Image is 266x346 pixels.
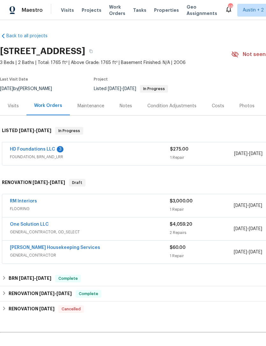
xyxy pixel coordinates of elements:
[234,152,248,156] span: [DATE]
[59,306,83,312] span: Cancelled
[33,180,65,185] span: -
[234,249,262,255] span: -
[76,291,101,297] span: Complete
[36,128,51,133] span: [DATE]
[82,7,101,13] span: Projects
[56,275,80,282] span: Complete
[249,203,262,208] span: [DATE]
[8,103,19,109] div: Visits
[19,128,34,133] span: [DATE]
[39,291,72,296] span: -
[109,4,125,17] span: Work Orders
[234,227,247,231] span: [DATE]
[9,275,51,282] h6: BRN
[10,199,37,203] a: RM Interiors
[61,7,74,13] span: Visits
[70,180,85,186] span: Draft
[10,154,170,160] span: FOUNDATION, BRN_AND_LRR
[249,250,262,254] span: [DATE]
[94,87,168,91] span: Listed
[170,199,193,203] span: $3,000.00
[94,77,108,81] span: Project
[187,4,217,17] span: Geo Assignments
[228,4,233,10] div: 49
[39,291,55,296] span: [DATE]
[2,179,65,187] h6: RENOVATION
[154,7,179,13] span: Properties
[36,276,51,280] span: [DATE]
[50,180,65,185] span: [DATE]
[56,291,72,296] span: [DATE]
[78,103,104,109] div: Maintenance
[170,245,186,250] span: $60.00
[234,250,247,254] span: [DATE]
[10,206,170,212] span: FLOORING
[234,202,262,209] span: -
[120,103,132,109] div: Notes
[170,147,188,152] span: $275.00
[85,46,97,57] button: Copy Address
[170,154,234,161] div: 1 Repair
[2,127,51,135] h6: LISTED
[57,146,63,152] div: 3
[10,222,49,227] a: One Solution LLC
[234,203,247,208] span: [DATE]
[234,151,262,157] span: -
[212,103,224,109] div: Costs
[243,7,264,13] span: Austin + 2
[170,253,233,259] div: 1 Repair
[147,103,196,109] div: Condition Adjustments
[170,229,233,236] div: 2 Repairs
[56,128,83,134] span: In Progress
[9,290,72,298] h6: RENOVATION
[123,87,136,91] span: [DATE]
[33,180,48,185] span: [DATE]
[34,102,62,109] div: Work Orders
[10,245,100,250] a: [PERSON_NAME] Housekeeping Services
[108,87,121,91] span: [DATE]
[133,8,146,12] span: Tasks
[108,87,136,91] span: -
[39,307,55,311] span: [DATE]
[249,152,262,156] span: [DATE]
[19,128,51,133] span: -
[9,305,55,313] h6: RENOVATION
[10,229,170,235] span: GENERAL_CONTRACTOR, OD_SELECT
[22,7,43,13] span: Maestro
[170,222,192,227] span: $4,059.20
[10,252,170,258] span: GENERAL_CONTRACTOR
[19,276,51,280] span: -
[170,206,233,213] div: 1 Repair
[234,226,262,232] span: -
[141,87,167,91] span: In Progress
[10,147,55,152] a: HD Foundations LLC
[249,227,262,231] span: [DATE]
[240,103,255,109] div: Photos
[19,276,34,280] span: [DATE]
